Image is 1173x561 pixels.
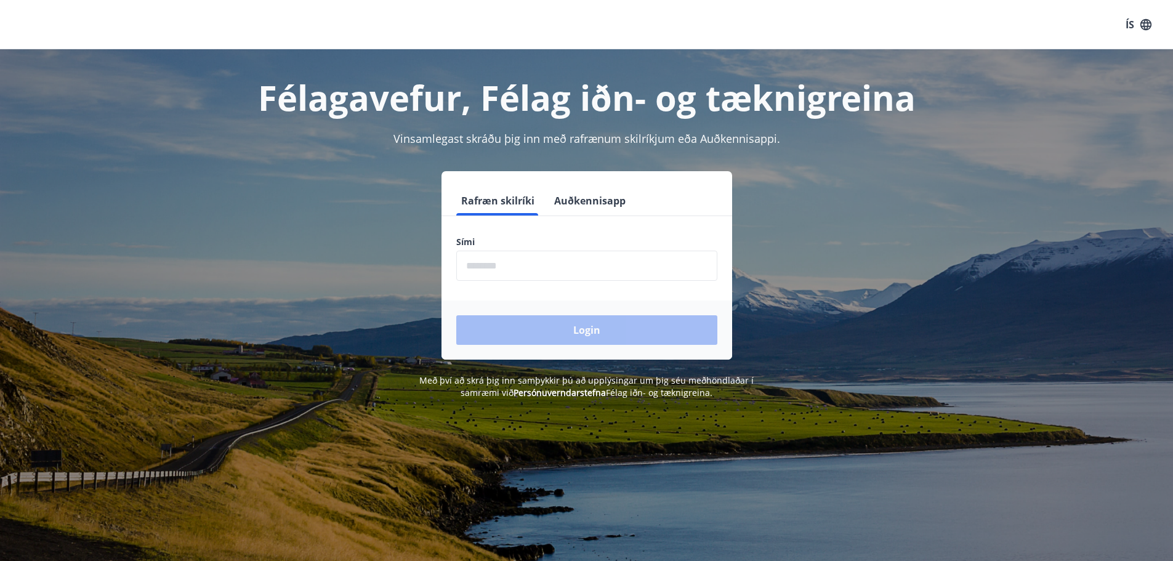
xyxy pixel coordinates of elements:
label: Sími [456,236,717,248]
h1: Félagavefur, Félag iðn- og tæknigreina [158,74,1015,121]
button: ÍS [1119,14,1158,36]
button: Auðkennisapp [549,186,631,216]
span: Með því að skrá þig inn samþykkir þú að upplýsingar um þig séu meðhöndlaðar í samræmi við Félag i... [419,374,754,398]
button: Rafræn skilríki [456,186,539,216]
span: Vinsamlegast skráðu þig inn með rafrænum skilríkjum eða Auðkennisappi. [393,131,780,146]
a: Persónuverndarstefna [514,387,606,398]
